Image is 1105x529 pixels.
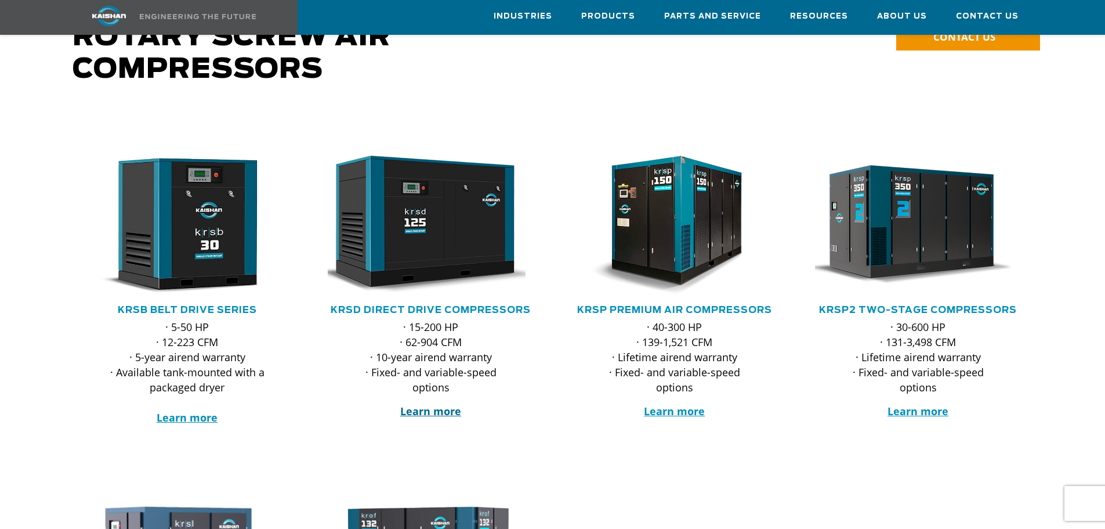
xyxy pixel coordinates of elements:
a: About Us [877,1,927,32]
a: Learn more [157,411,218,424]
span: Products [581,10,635,23]
span: Industries [494,10,552,23]
img: Engineering the future [140,14,256,19]
a: CONTACT US [896,24,1040,51]
a: Learn more [887,404,948,418]
a: Industries [494,1,552,32]
div: krsp150 [571,156,778,295]
a: KRSB Belt Drive Series [118,305,257,315]
a: Products [581,1,635,32]
a: KRSP2 Two-Stage Compressors [819,305,1017,315]
span: Contact Us [956,10,1019,23]
p: · 5-50 HP · 12-223 CFM · 5-year airend warranty · Available tank-mounted with a packaged dryer [107,319,267,425]
div: krsp350 [815,156,1021,295]
span: Resources [790,10,848,23]
p: · 15-200 HP · 62-904 CFM · 10-year airend warranty · Fixed- and variable-speed options [351,319,511,395]
img: krsd125 [319,156,526,295]
img: kaishan logo [66,6,153,26]
a: Resources [790,1,848,32]
p: · 30-600 HP · 131-3,498 CFM · Lifetime airend warranty · Fixed- and variable-speed options [838,319,998,395]
span: CONTACT US [933,30,995,44]
span: Parts and Service [664,10,761,23]
a: KRSD Direct Drive Compressors [331,305,531,315]
p: · 40-300 HP · 139-1,521 CFM · Lifetime airend warranty · Fixed- and variable-speed options [595,319,755,395]
a: Contact Us [956,1,1019,32]
div: krsb30 [84,156,291,295]
a: Learn more [644,404,705,418]
a: Parts and Service [664,1,761,32]
img: krsp350 [806,156,1013,295]
div: krsd125 [328,156,534,295]
a: Learn more [400,404,461,418]
a: KRSP Premium Air Compressors [577,305,772,315]
span: About Us [877,10,927,23]
img: krsb30 [75,156,282,295]
img: krsp150 [563,156,769,295]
